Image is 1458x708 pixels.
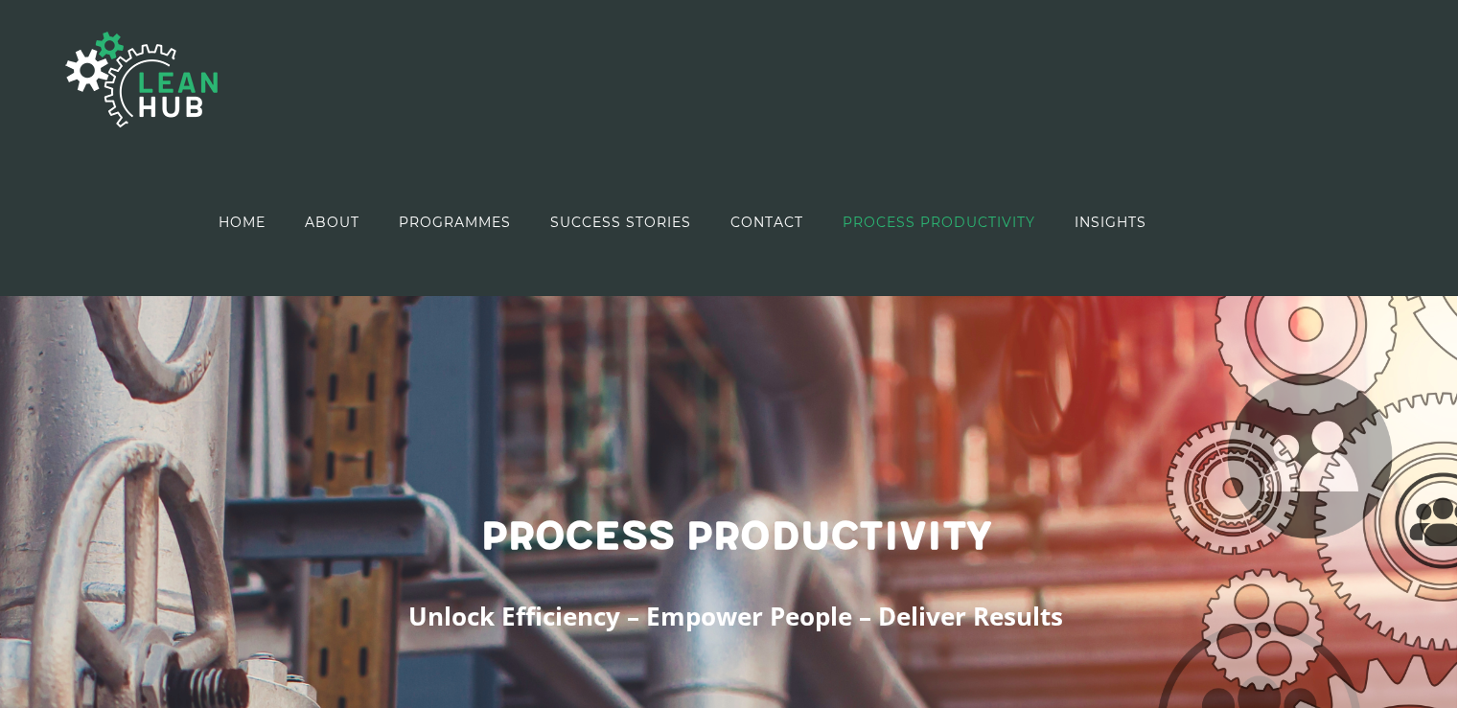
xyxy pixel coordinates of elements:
span: HOME [219,216,266,229]
a: INSIGHTS [1075,167,1146,277]
span: CONTACT [730,216,803,229]
span: INSIGHTS [1075,216,1146,229]
span: PROGRAMMES [399,216,511,229]
a: CONTACT [730,167,803,277]
span: PROCESS PRODUCTIVITY [843,216,1035,229]
a: ABOUT [305,167,359,277]
img: The Lean Hub | Optimising productivity with Lean Logo [46,11,238,148]
span: ABOUT [305,216,359,229]
a: HOME [219,167,266,277]
span: Unlock Efficiency – Empower People – Deliver Results [408,599,1063,633]
span: SUCCESS STORIES [550,216,691,229]
a: PROCESS PRODUCTIVITY [843,167,1035,277]
a: SUCCESS STORIES [550,167,691,277]
span: Process Productivity [480,513,991,561]
nav: Main Menu [219,167,1146,277]
a: PROGRAMMES [399,167,511,277]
